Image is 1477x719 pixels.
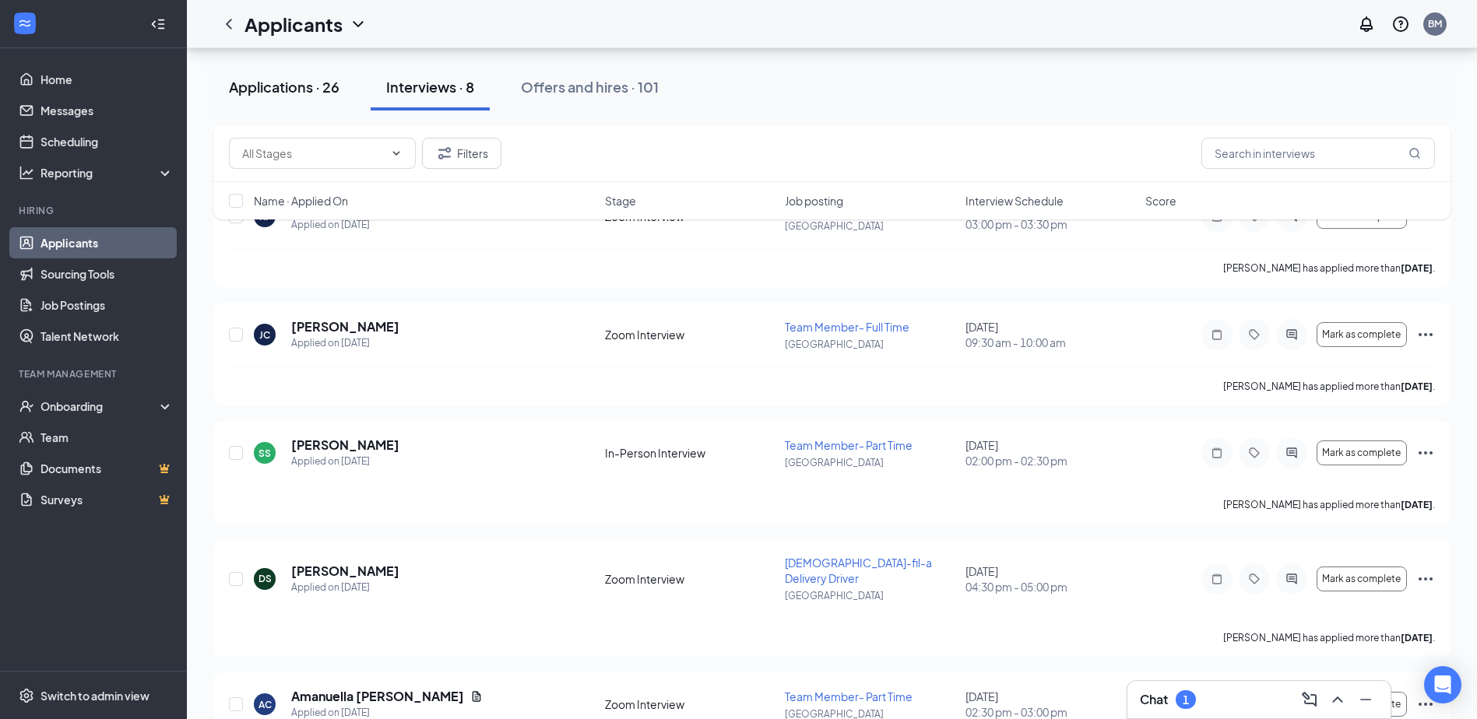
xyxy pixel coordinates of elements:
div: Switch to admin view [40,688,149,703]
div: Applied on [DATE] [291,454,399,469]
span: 09:30 am - 10:00 am [965,335,1136,350]
div: Zoom Interview [605,327,775,342]
svg: ActiveChat [1282,328,1301,341]
svg: Tag [1245,447,1264,459]
span: Job posting [785,193,843,209]
svg: Ellipses [1416,570,1435,588]
a: Job Postings [40,289,174,321]
svg: Minimize [1356,690,1375,709]
div: Reporting [40,165,174,181]
svg: Note [1208,573,1226,585]
div: Team Management [19,367,171,381]
div: Applied on [DATE] [291,580,399,595]
h3: Chat [1140,691,1168,708]
p: [PERSON_NAME] has applied more than . [1223,631,1435,644]
span: Interview Schedule [965,193,1064,209]
svg: UserCheck [19,398,34,414]
h5: Amanuella [PERSON_NAME] [291,688,464,705]
button: Filter Filters [422,138,501,169]
div: In-Person Interview [605,445,775,461]
button: Mark as complete [1317,440,1407,465]
svg: ComposeMessage [1300,690,1319,709]
span: 02:00 pm - 02:30 pm [965,453,1136,468]
div: [DATE] [965,437,1136,468]
svg: ChevronDown [349,15,367,33]
a: Talent Network [40,321,174,352]
div: Zoom Interview [605,571,775,587]
svg: ChevronUp [1328,690,1347,709]
a: SurveysCrown [40,484,174,515]
div: 1 [1183,693,1189,707]
svg: QuestionInfo [1391,15,1410,33]
p: [PERSON_NAME] has applied more than . [1223,261,1435,275]
div: Applied on [DATE] [291,335,399,351]
span: Team Member- Part Time [785,438,913,452]
p: [GEOGRAPHIC_DATA] [785,589,955,602]
svg: Analysis [19,165,34,181]
span: 04:30 pm - 05:00 pm [965,579,1136,594]
svg: Document [470,690,483,703]
b: [DATE] [1401,632,1433,644]
a: Applicants [40,227,174,258]
p: [PERSON_NAME] has applied more than . [1223,498,1435,511]
svg: WorkstreamLogo [17,16,33,31]
span: Score [1145,193,1176,209]
div: Interviews · 8 [386,77,474,96]
div: [DATE] [965,563,1136,594]
svg: Collapse [150,16,166,32]
button: Mark as complete [1317,566,1407,591]
svg: Tag [1245,573,1264,585]
div: BM [1428,17,1442,30]
span: Mark as complete [1322,447,1401,458]
a: Messages [40,95,174,126]
a: Sourcing Tools [40,258,174,289]
h1: Applicants [244,11,343,37]
b: [DATE] [1401,262,1433,274]
a: DocumentsCrown [40,453,174,484]
a: Scheduling [40,126,174,157]
button: Minimize [1353,687,1378,712]
svg: Tag [1245,328,1264,341]
h5: [PERSON_NAME] [291,318,399,335]
div: JC [259,328,270,342]
p: [GEOGRAPHIC_DATA] [785,338,955,351]
div: DS [258,572,272,585]
div: Applications · 26 [229,77,339,96]
div: Open Intercom Messenger [1424,666,1461,703]
svg: Note [1208,447,1226,459]
h5: [PERSON_NAME] [291,437,399,454]
svg: ActiveChat [1282,447,1301,459]
svg: Ellipses [1416,444,1435,462]
span: Name · Applied On [254,193,348,209]
h5: [PERSON_NAME] [291,563,399,580]
span: Stage [605,193,636,209]
svg: ActiveChat [1282,573,1301,585]
div: SS [258,447,271,460]
b: [DATE] [1401,499,1433,510]
a: Team [40,422,174,453]
a: Home [40,64,174,95]
svg: ChevronLeft [220,15,238,33]
svg: Notifications [1357,15,1376,33]
b: [DATE] [1401,381,1433,392]
div: [DATE] [965,319,1136,350]
div: Zoom Interview [605,696,775,712]
svg: Ellipses [1416,325,1435,344]
input: All Stages [242,145,384,162]
span: Team Member- Full Time [785,320,909,334]
span: Mark as complete [1322,573,1401,584]
button: Mark as complete [1317,322,1407,347]
svg: Ellipses [1416,695,1435,714]
span: Mark as complete [1322,329,1401,340]
p: [PERSON_NAME] has applied more than . [1223,380,1435,393]
svg: Settings [19,688,34,703]
button: ComposeMessage [1297,687,1322,712]
div: Offers and hires · 101 [521,77,659,96]
svg: Filter [435,144,454,163]
p: [GEOGRAPHIC_DATA] [785,456,955,469]
span: Team Member- Part Time [785,689,913,703]
span: [DEMOGRAPHIC_DATA]-fil-a Delivery Driver [785,556,932,585]
svg: MagnifyingGlass [1408,147,1421,160]
div: Hiring [19,204,171,217]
